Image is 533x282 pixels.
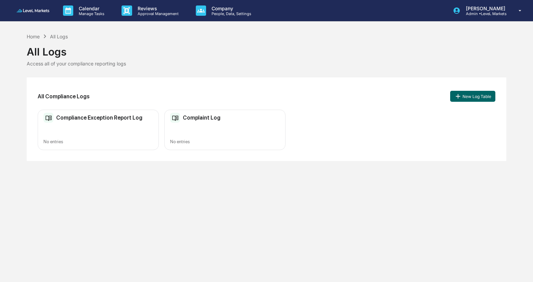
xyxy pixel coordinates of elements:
p: [PERSON_NAME] [460,5,509,11]
p: Manage Tasks [73,11,108,16]
img: logo [16,9,49,12]
div: No entries [43,139,153,144]
img: Compliance Log Table Icon [170,113,180,123]
p: Reviews [132,5,182,11]
div: No entries [170,139,280,144]
p: Approval Management [132,11,182,16]
p: Company [206,5,255,11]
h2: All Compliance Logs [38,93,90,100]
h2: Compliance Exception Report Log [56,114,142,121]
p: People, Data, Settings [206,11,255,16]
div: Home [27,34,40,39]
p: Calendar [73,5,108,11]
div: All Logs [50,34,68,39]
h2: Complaint Log [183,114,220,121]
p: Admin • LeveL Markets [460,11,509,16]
div: All Logs [27,40,506,58]
button: New Log Table [450,91,495,102]
img: Compliance Log Table Icon [43,113,54,123]
iframe: Open customer support [511,259,530,278]
div: Access all of your compliance reporting logs [27,61,506,66]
